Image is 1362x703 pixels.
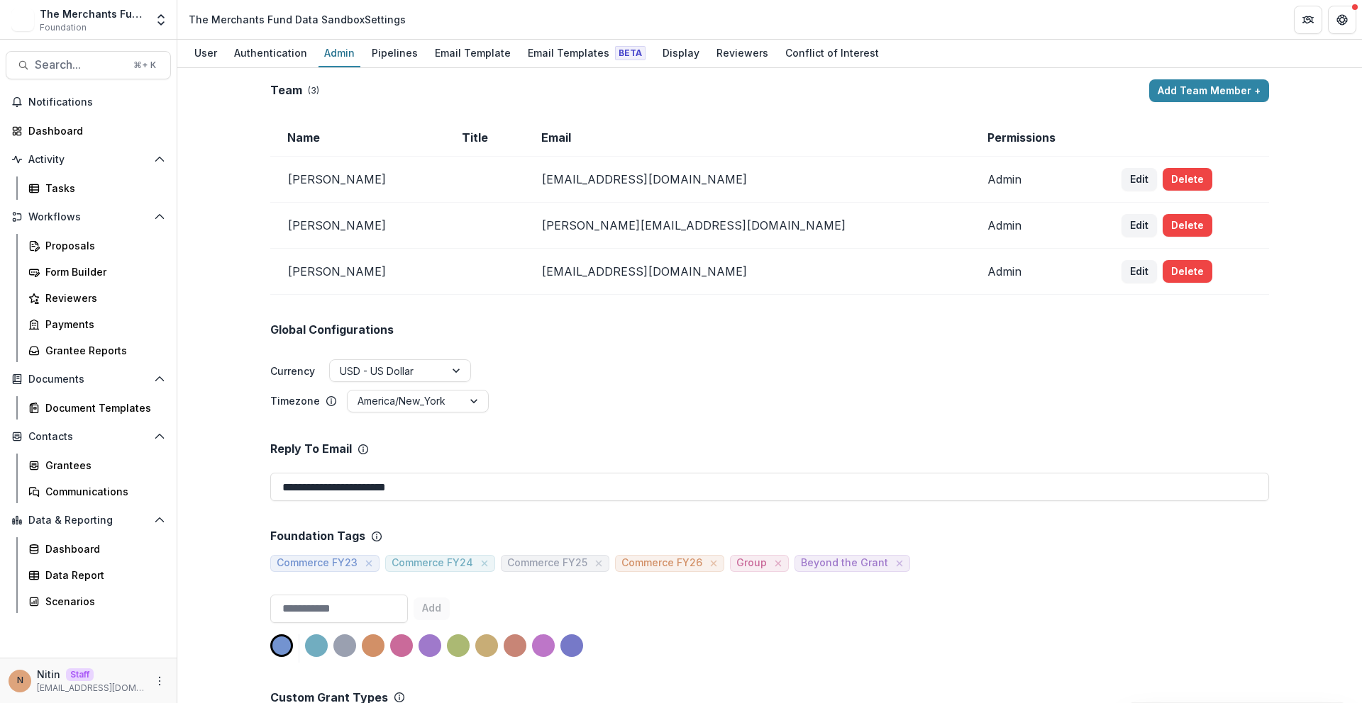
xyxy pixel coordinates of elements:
button: Partners [1294,6,1322,34]
button: close [892,556,907,570]
a: Grantee Reports [23,339,171,362]
div: Scenarios [45,594,160,609]
div: Conflict of Interest [780,43,885,63]
span: Foundation [40,21,87,34]
div: Data Report [45,568,160,583]
a: Tasks [23,176,171,200]
button: Open Contacts [6,425,171,448]
div: Pipelines [366,43,423,63]
span: Data & Reporting [28,514,148,527]
div: Dashboard [28,123,160,138]
p: Staff [66,668,94,681]
td: Admin [970,203,1105,249]
a: Grantees [23,454,171,477]
button: Add [414,597,450,620]
a: Data Report [23,563,171,587]
button: Delete [1163,168,1212,191]
p: Nitin [37,667,60,682]
span: Workflows [28,211,148,223]
button: Search... [6,51,171,79]
div: Admin [319,43,360,63]
span: Commerce FY23 [277,557,358,569]
td: [PERSON_NAME][EMAIL_ADDRESS][DOMAIN_NAME] [524,203,970,249]
td: Permissions [970,119,1105,157]
span: Beta [615,46,646,60]
a: Document Templates [23,396,171,420]
p: ( 3 ) [308,84,319,97]
button: close [592,556,606,570]
div: Payments [45,317,160,332]
p: Reply To Email [270,442,352,456]
p: Timezone [270,393,320,408]
span: Commerce FY26 [621,557,702,569]
td: [PERSON_NAME] [270,203,445,249]
a: Reviewers [711,40,774,67]
p: [EMAIL_ADDRESS][DOMAIN_NAME] [37,682,145,694]
a: Pipelines [366,40,423,67]
span: Activity [28,154,148,166]
div: Reviewers [45,291,160,305]
button: Open Activity [6,148,171,171]
div: Document Templates [45,400,160,415]
nav: breadcrumb [183,9,411,30]
span: Group [736,557,767,569]
a: Admin [319,40,360,67]
button: Open entity switcher [151,6,171,34]
span: Beyond the Grant [801,557,888,569]
h2: Global Configurations [270,323,394,337]
button: close [477,556,492,570]
button: Open Documents [6,368,171,390]
span: Notifications [28,96,165,108]
p: Foundation Tags [270,529,365,543]
h2: Team [270,84,302,97]
div: The Merchants Fund Data Sandbox [40,6,145,21]
a: Email Template [429,40,516,67]
button: Open Data & Reporting [6,509,171,532]
span: Contacts [28,431,148,443]
button: Delete [1163,214,1212,237]
div: Authentication [228,43,313,63]
a: Reviewers [23,286,171,310]
button: More [151,673,168,690]
button: Edit [1122,214,1157,237]
div: Communications [45,484,160,499]
div: Email Template [429,43,516,63]
div: The Merchants Fund Data Sandbox Settings [189,12,406,27]
div: Tasks [45,181,160,196]
div: ⌘ + K [131,57,159,73]
button: close [771,556,785,570]
td: Admin [970,249,1105,295]
td: Admin [970,157,1105,203]
div: Form Builder [45,264,160,279]
td: [EMAIL_ADDRESS][DOMAIN_NAME] [524,157,970,203]
button: close [362,556,376,570]
label: Currency [270,364,315,378]
div: Nitin [17,676,23,685]
td: [EMAIL_ADDRESS][DOMAIN_NAME] [524,249,970,295]
div: Proposals [45,238,160,253]
td: Email [524,119,970,157]
a: Email Templates Beta [522,40,651,67]
button: Edit [1122,260,1157,283]
button: Notifications [6,91,171,113]
span: Search... [35,58,125,72]
a: Form Builder [23,260,171,283]
div: Grantees [45,458,160,473]
td: Title [445,119,524,157]
button: Add Team Member + [1149,79,1269,102]
a: Dashboard [6,119,171,142]
div: Display [657,43,705,63]
button: Open Workflows [6,206,171,228]
td: [PERSON_NAME] [270,249,445,295]
a: Payments [23,313,171,336]
a: Proposals [23,234,171,257]
button: Delete [1163,260,1212,283]
a: Display [657,40,705,67]
span: Commerce FY24 [392,557,473,569]
span: Commerce FY25 [507,557,587,569]
img: The Merchants Fund Data Sandbox [11,9,34,31]
div: User [189,43,223,63]
td: Name [270,119,445,157]
a: Dashboard [23,537,171,561]
td: [PERSON_NAME] [270,157,445,203]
